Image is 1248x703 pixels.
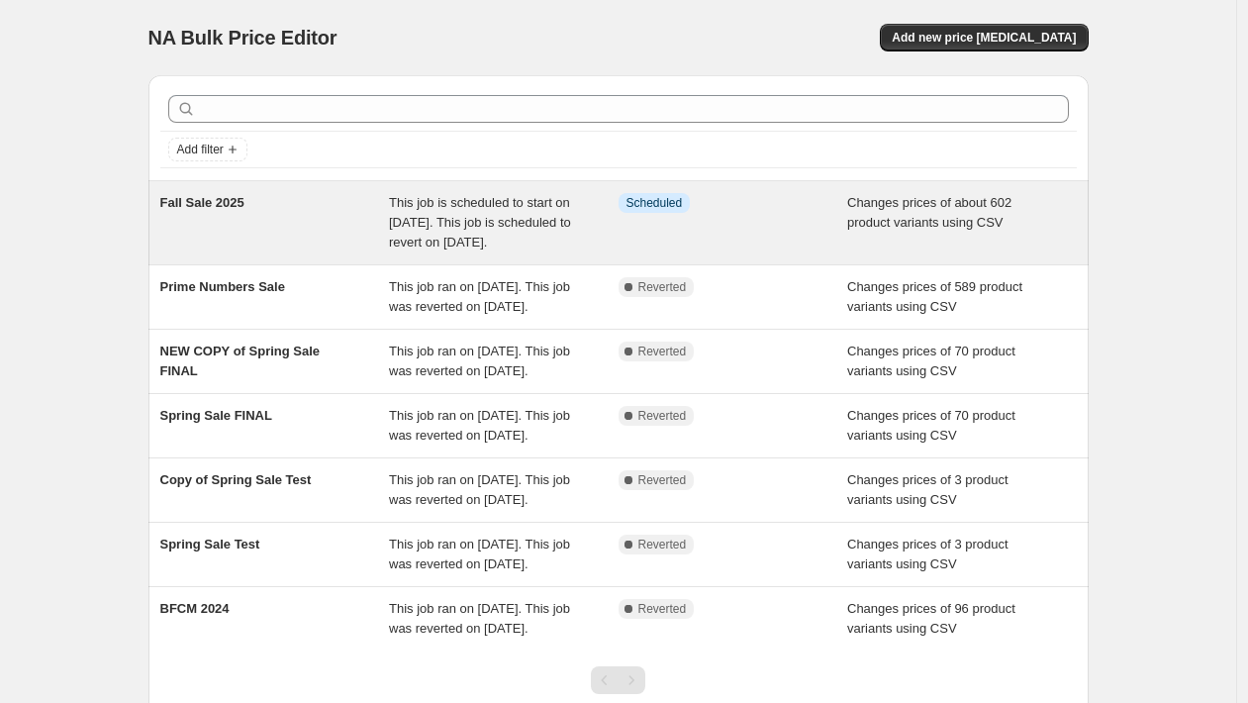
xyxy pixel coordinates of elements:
span: Add filter [177,142,224,157]
span: NEW COPY of Spring Sale FINAL [160,344,321,378]
span: Scheduled [626,195,683,211]
span: This job is scheduled to start on [DATE]. This job is scheduled to revert on [DATE]. [389,195,571,250]
nav: Pagination [591,666,645,694]
span: This job ran on [DATE]. This job was reverted on [DATE]. [389,279,570,314]
span: This job ran on [DATE]. This job was reverted on [DATE]. [389,472,570,507]
span: Add new price [MEDICAL_DATA] [892,30,1076,46]
span: BFCM 2024 [160,601,230,616]
span: Changes prices of about 602 product variants using CSV [847,195,1011,230]
span: This job ran on [DATE]. This job was reverted on [DATE]. [389,537,570,571]
span: Changes prices of 589 product variants using CSV [847,279,1022,314]
span: Changes prices of 70 product variants using CSV [847,344,1015,378]
span: Reverted [638,279,687,295]
span: NA Bulk Price Editor [148,27,337,49]
span: Reverted [638,537,687,552]
span: Reverted [638,472,687,488]
span: Reverted [638,601,687,617]
span: Spring Sale FINAL [160,408,272,423]
span: This job ran on [DATE]. This job was reverted on [DATE]. [389,344,570,378]
span: Changes prices of 3 product variants using CSV [847,537,1008,571]
button: Add filter [168,138,247,161]
span: Reverted [638,344,687,359]
span: Changes prices of 3 product variants using CSV [847,472,1008,507]
span: Reverted [638,408,687,424]
span: Changes prices of 96 product variants using CSV [847,601,1015,636]
span: Changes prices of 70 product variants using CSV [847,408,1015,443]
span: This job ran on [DATE]. This job was reverted on [DATE]. [389,408,570,443]
span: Spring Sale Test [160,537,260,552]
button: Add new price [MEDICAL_DATA] [880,24,1088,51]
span: Prime Numbers Sale [160,279,285,294]
span: Copy of Spring Sale Test [160,472,312,487]
span: Fall Sale 2025 [160,195,244,210]
span: This job ran on [DATE]. This job was reverted on [DATE]. [389,601,570,636]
